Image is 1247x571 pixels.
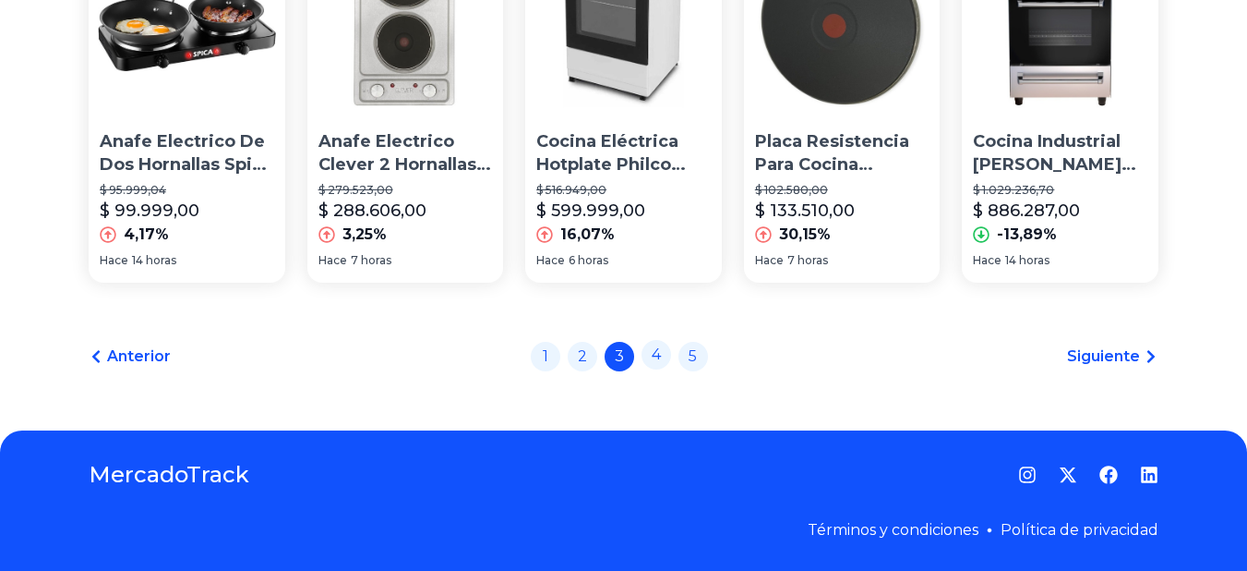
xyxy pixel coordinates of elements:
a: Anterior [89,346,171,368]
p: 4,17% [124,224,169,246]
span: Hace [755,253,784,268]
span: Hace [318,253,347,268]
p: $ 516.949,00 [536,183,711,198]
a: LinkedIn [1140,466,1158,484]
a: Política de privacidad [1001,521,1158,539]
span: 6 horas [569,253,608,268]
span: Hace [973,253,1001,268]
span: Anterior [107,346,171,368]
span: 7 horas [787,253,828,268]
span: Hace [536,253,565,268]
span: Siguiente [1067,346,1140,368]
p: 16,07% [560,224,615,246]
p: Cocina Industrial [PERSON_NAME] [PERSON_NAME] 550 Enc Electrico Luz Horno [973,130,1147,176]
a: 2 [568,342,597,371]
a: 1 [531,342,560,371]
p: -13,89% [997,224,1057,246]
span: Hace [100,253,128,268]
a: MercadoTrack [89,460,249,490]
a: Twitter [1059,466,1077,484]
p: 30,15% [779,224,831,246]
p: $ 288.606,00 [318,198,426,224]
p: $ 102.580,00 [755,183,929,198]
a: Siguiente [1067,346,1158,368]
p: Anafe Electrico De Dos Hornallas Spica Sp-1040 Cocina 220v [100,130,274,176]
a: 5 [678,342,708,371]
a: 4 [641,340,671,370]
p: $ 99.999,00 [100,198,199,224]
p: $ 133.510,00 [755,198,855,224]
p: $ 886.287,00 [973,198,1080,224]
p: Placa Resistencia Para Cocina Electrica Ariston 180mm 2kw [755,130,929,176]
span: 7 horas [351,253,391,268]
p: $ 95.999,04 [100,183,274,198]
p: $ 279.523,00 [318,183,493,198]
a: Términos y condiciones [808,521,978,539]
p: 3,25% [342,224,387,246]
a: Instagram [1018,466,1037,484]
a: Facebook [1099,466,1118,484]
p: $ 599.999,00 [536,198,645,224]
p: Anafe Electrico Clever 2 Hornallas 3500w Cocina Acero Inox [318,130,493,176]
p: Cocina Eléctrica Hotplate Philco Phch050bdh 50 Cm Con Grill [536,130,711,176]
p: $ 1.029.236,70 [973,183,1147,198]
span: 14 horas [132,253,176,268]
span: 14 horas [1005,253,1049,268]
